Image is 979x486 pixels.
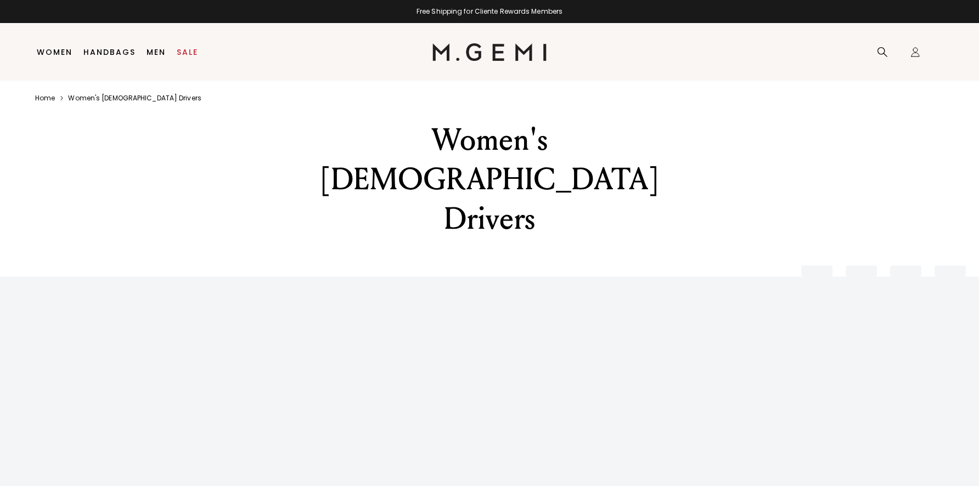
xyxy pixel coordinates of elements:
[299,120,680,239] div: Women's [DEMOGRAPHIC_DATA] Drivers
[147,48,166,56] a: Men
[432,43,547,61] img: M.Gemi
[68,94,201,103] a: Women's [DEMOGRAPHIC_DATA] drivers
[37,48,72,56] a: Women
[35,94,55,103] a: Home
[83,48,136,56] a: Handbags
[177,48,198,56] a: Sale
